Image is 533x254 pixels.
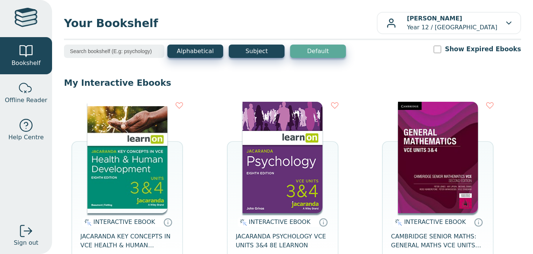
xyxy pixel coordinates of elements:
img: interactive.svg [393,218,402,227]
p: My Interactive Ebooks [64,77,521,88]
span: Your Bookshelf [64,15,377,32]
input: Search bookshelf (E.g: psychology) [64,45,164,58]
span: JACARANDA PSYCHOLOGY VCE UNITS 3&4 8E LEARNON [236,232,330,250]
button: Subject [229,45,285,58]
span: Bookshelf [12,59,41,68]
img: interactive.svg [238,218,247,227]
span: CAMBRIDGE SENIOR MATHS: GENERAL MATHS VCE UNITS 3&4 EBOOK 2E [391,232,485,250]
p: Year 12 / [GEOGRAPHIC_DATA] [407,14,497,32]
span: INTERACTIVE EBOOK [404,218,466,225]
span: INTERACTIVE EBOOK [249,218,311,225]
span: Help Centre [8,133,44,142]
label: Show Expired Ebooks [445,45,521,54]
span: Offline Reader [5,96,47,105]
button: [PERSON_NAME]Year 12 / [GEOGRAPHIC_DATA] [377,12,521,34]
button: Alphabetical [167,45,223,58]
a: Interactive eBooks are accessed online via the publisher’s portal. They contain interactive resou... [474,218,483,227]
img: 2d857910-8719-48bf-a398-116ea92bfb73.jpg [398,102,478,213]
b: [PERSON_NAME] [407,15,462,22]
span: INTERACTIVE EBOOK [93,218,155,225]
span: JACARANDA KEY CONCEPTS IN VCE HEALTH & HUMAN DEVELOPMENT UNITS 3&4 LEARNON EBOOK 8E [80,232,174,250]
a: Interactive eBooks are accessed online via the publisher’s portal. They contain interactive resou... [163,218,172,227]
img: 4bb61bf8-509a-4e9e-bd77-88deacee2c2e.jpg [243,102,322,213]
a: Interactive eBooks are accessed online via the publisher’s portal. They contain interactive resou... [319,218,328,227]
span: Sign out [14,238,38,247]
button: Default [290,45,346,58]
img: e003a821-2442-436b-92bb-da2395357dfc.jpg [87,102,167,213]
img: interactive.svg [82,218,91,227]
